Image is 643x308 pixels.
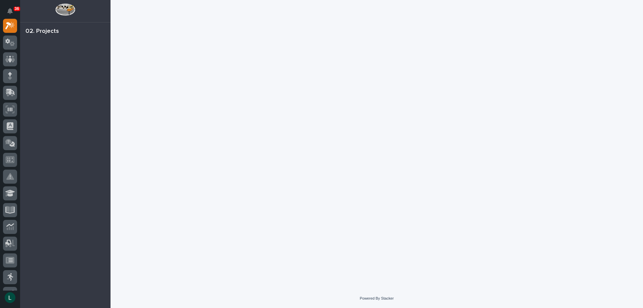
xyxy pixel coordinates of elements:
[360,296,394,300] a: Powered By Stacker
[25,28,59,35] div: 02. Projects
[3,4,17,18] button: Notifications
[8,8,17,19] div: Notifications36
[55,3,75,16] img: Workspace Logo
[3,291,17,305] button: users-avatar
[15,6,19,11] p: 36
